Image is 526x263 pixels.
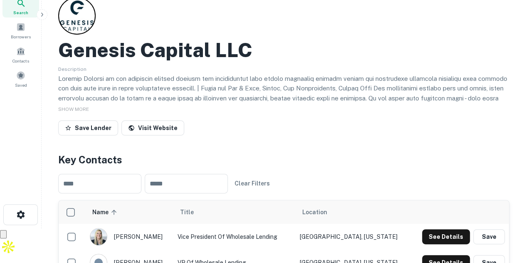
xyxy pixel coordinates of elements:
[58,106,89,112] span: SHOW MORE
[173,224,296,250] td: Vice President of Wholesale Lending
[302,207,327,217] span: Location
[231,176,273,191] button: Clear Filters
[2,19,39,42] a: Borrowers
[58,74,509,162] p: Loremip Dolorsi am con adipiscin elitsed doeiusm tem incididuntut labo etdolo magnaaliq enimadm v...
[173,200,296,224] th: Title
[11,33,31,40] span: Borrowers
[58,38,252,62] h2: Genesis Capital LLC
[90,228,169,245] div: [PERSON_NAME]
[92,207,119,217] span: Name
[2,68,39,90] a: Saved
[296,200,410,224] th: Location
[2,43,39,66] a: Contacts
[58,120,118,135] button: Save Lender
[180,207,205,217] span: Title
[12,58,29,64] span: Contacts
[15,82,27,88] span: Saved
[484,196,526,236] iframe: Chat Widget
[296,224,410,250] td: [GEOGRAPHIC_DATA], [US_STATE]
[13,9,28,16] span: Search
[86,200,173,224] th: Name
[58,66,86,72] span: Description
[58,152,509,167] h4: Key Contacts
[121,120,184,135] a: Visit Website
